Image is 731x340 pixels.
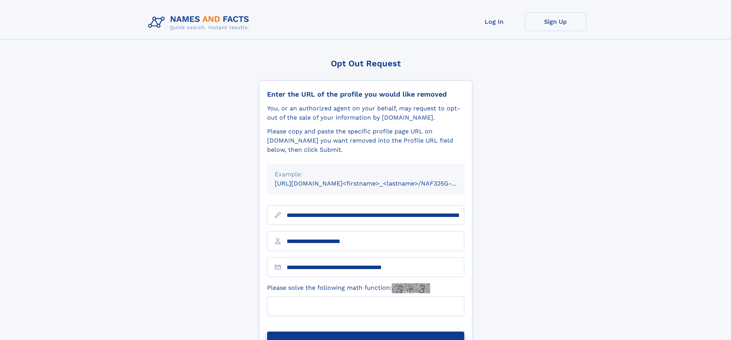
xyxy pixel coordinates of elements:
small: [URL][DOMAIN_NAME]<firstname>_<lastname>/NAF325G-xxxxxxxx [275,180,479,187]
img: Logo Names and Facts [145,12,256,33]
div: Opt Out Request [259,59,472,68]
label: Please solve the following math function: [267,283,430,293]
div: Please copy and paste the specific profile page URL on [DOMAIN_NAME] you want removed into the Pr... [267,127,464,154]
a: Log In [464,12,525,31]
div: Example: [275,170,457,179]
a: Sign Up [525,12,586,31]
div: You, or an authorized agent on your behalf, may request to opt-out of the sale of your informatio... [267,104,464,122]
div: Enter the URL of the profile you would like removed [267,90,464,99]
